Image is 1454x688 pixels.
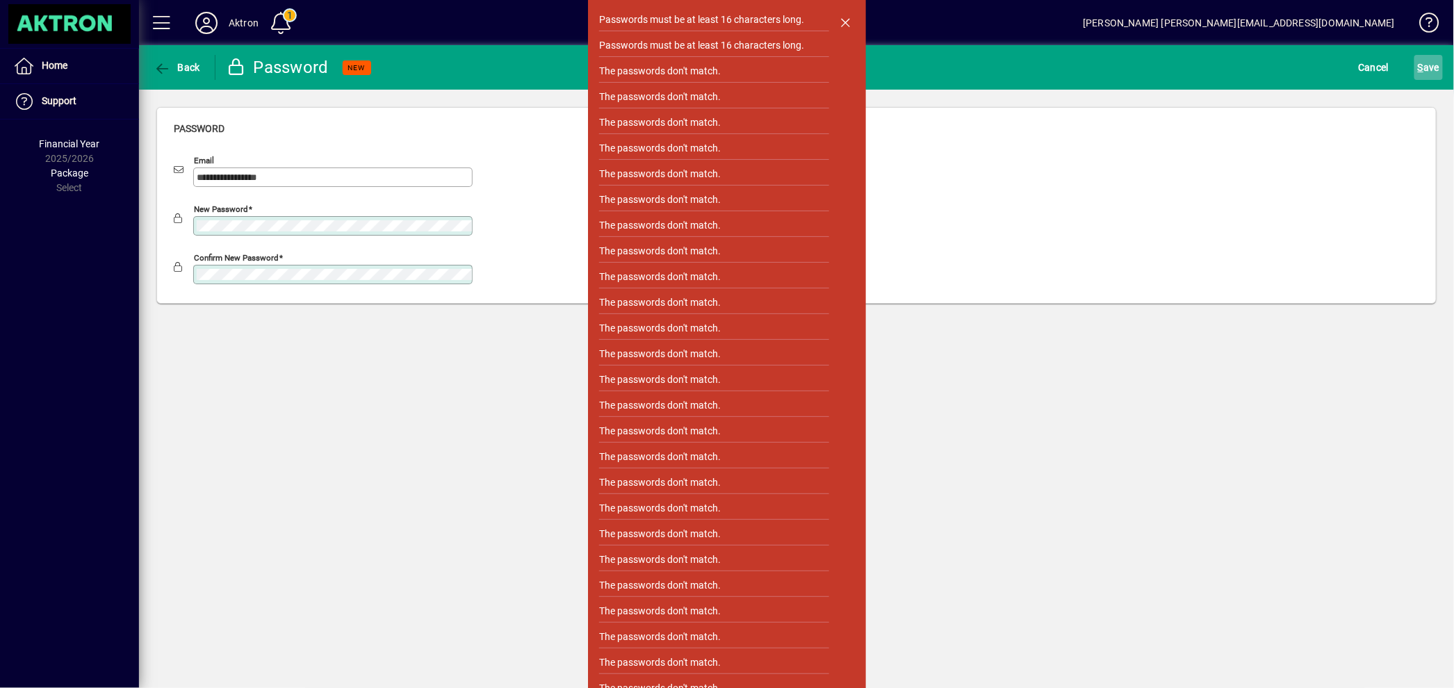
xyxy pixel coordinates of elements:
[7,49,139,83] a: Home
[599,295,721,310] div: The passwords don't match.
[599,270,721,284] div: The passwords don't match.
[42,95,76,106] span: Support
[599,90,721,104] div: The passwords don't match.
[599,167,721,181] div: The passwords don't match.
[1418,56,1439,79] span: ave
[194,156,214,165] mat-label: Email
[194,204,248,214] mat-label: New password
[599,655,721,670] div: The passwords don't match.
[51,167,88,179] span: Package
[150,55,204,80] button: Back
[1418,62,1423,73] span: S
[599,527,721,541] div: The passwords don't match.
[40,138,100,149] span: Financial Year
[599,372,721,387] div: The passwords don't match.
[229,12,259,34] div: Aktron
[599,501,721,516] div: The passwords don't match.
[599,630,721,644] div: The passwords don't match.
[7,84,139,119] a: Support
[174,123,224,134] span: Password
[1355,55,1393,80] button: Cancel
[599,115,721,130] div: The passwords don't match.
[599,450,721,464] div: The passwords don't match.
[599,424,721,439] div: The passwords don't match.
[599,193,721,207] div: The passwords don't match.
[1083,12,1395,34] div: [PERSON_NAME] [PERSON_NAME][EMAIL_ADDRESS][DOMAIN_NAME]
[599,218,721,233] div: The passwords don't match.
[599,604,721,619] div: The passwords don't match.
[184,10,229,35] button: Profile
[1359,56,1389,79] span: Cancel
[1409,3,1437,48] a: Knowledge Base
[194,253,279,263] mat-label: Confirm new password
[599,244,721,259] div: The passwords don't match.
[599,578,721,593] div: The passwords don't match.
[599,552,721,567] div: The passwords don't match.
[1414,55,1443,80] button: Save
[599,321,721,336] div: The passwords don't match.
[139,55,215,80] app-page-header-button: Back
[599,475,721,490] div: The passwords don't match.
[599,398,721,413] div: The passwords don't match.
[42,60,67,71] span: Home
[599,347,721,361] div: The passwords don't match.
[348,63,366,72] span: NEW
[154,62,200,73] span: Back
[599,38,804,53] div: Passwords must be at least 16 characters long.
[226,56,329,79] div: Password
[599,141,721,156] div: The passwords don't match.
[599,64,721,79] div: The passwords don't match.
